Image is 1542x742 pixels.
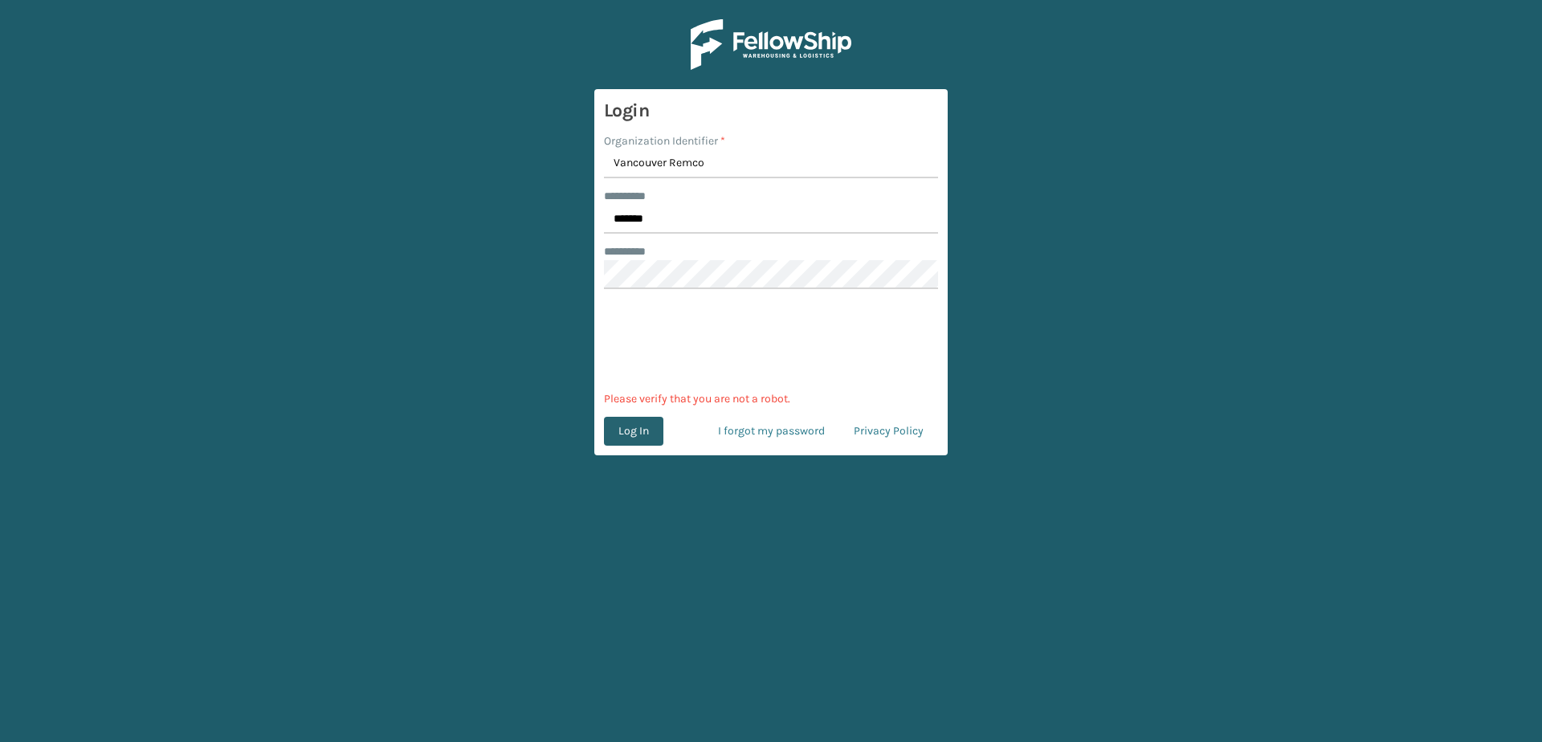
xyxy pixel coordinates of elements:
[839,417,938,446] a: Privacy Policy
[691,19,851,70] img: Logo
[604,390,938,407] p: Please verify that you are not a robot.
[704,417,839,446] a: I forgot my password
[604,417,663,446] button: Log In
[649,308,893,371] iframe: reCAPTCHA
[604,132,725,149] label: Organization Identifier
[604,99,938,123] h3: Login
